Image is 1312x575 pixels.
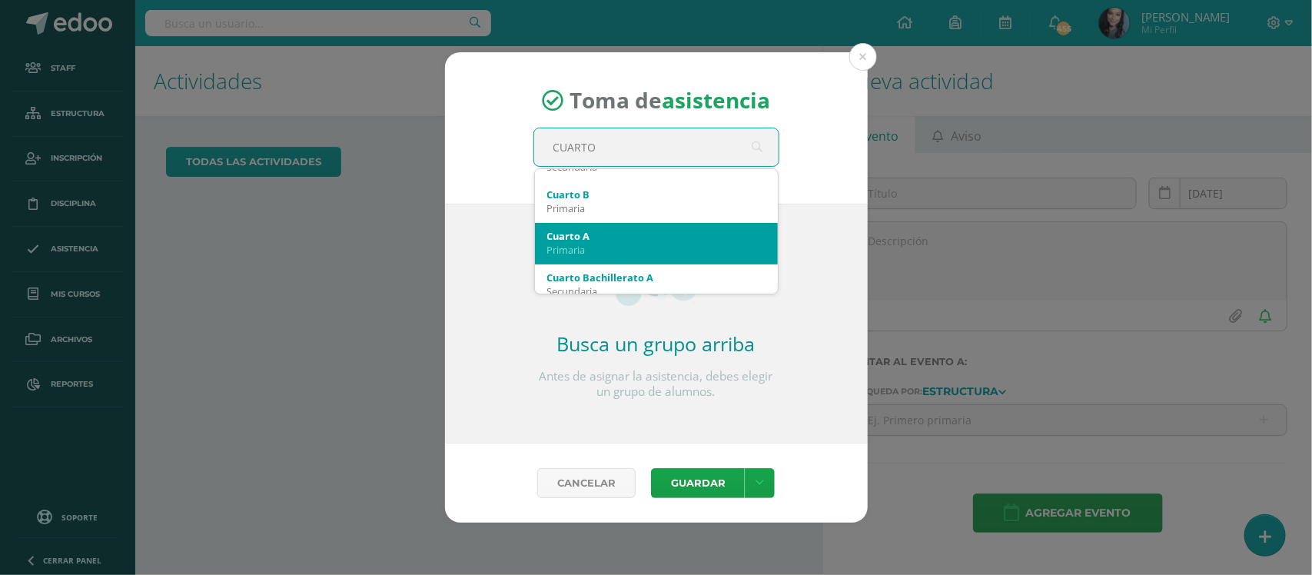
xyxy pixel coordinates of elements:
div: Cuarto B [547,188,766,201]
input: Busca un grado o sección aquí... [534,128,779,166]
div: Primaria [547,201,766,215]
p: Antes de asignar la asistencia, debes elegir un grupo de alumnos. [533,369,779,400]
button: Guardar [651,468,745,498]
a: Cancelar [537,468,636,498]
h2: Busca un grupo arriba [533,331,779,357]
div: Cuarto A [547,229,766,243]
div: Secundaria [547,284,766,298]
div: Cuarto Bachillerato A [547,271,766,284]
span: Toma de [570,86,770,115]
button: Close (Esc) [849,43,877,71]
strong: asistencia [662,86,770,115]
div: Primaria [547,243,766,257]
